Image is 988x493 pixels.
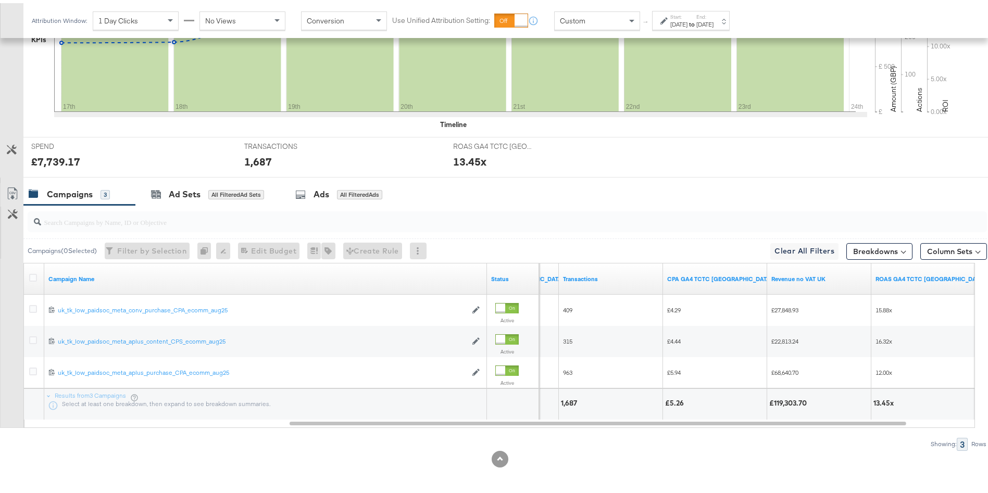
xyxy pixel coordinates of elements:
[876,303,892,311] span: 15.88x
[244,151,272,166] div: 1,687
[771,272,867,280] a: Revenue minus VAT UK
[670,10,687,17] label: Start:
[770,240,839,257] button: Clear All Filters
[453,151,486,166] div: 13.45x
[440,117,467,127] div: Timeline
[696,10,714,17] label: End:
[873,395,897,405] div: 13.45x
[208,187,264,196] div: All Filtered Ad Sets
[930,437,957,445] div: Showing:
[58,334,467,343] a: uk_tk_low_paidsoc_meta_aplus_content_CPS_ecomm_aug25
[31,14,87,21] div: Attribution Window:
[31,151,80,166] div: £7,739.17
[957,435,968,448] div: 3
[941,96,950,109] text: ROI
[48,272,483,280] a: Your campaign name.
[58,303,467,312] a: uk_tk_low_paidsoc_meta_conv_purchase_CPA_ecomm_aug25
[491,272,535,280] a: Shows the current state of your Ad Campaign.
[771,303,798,311] span: £27,848.93
[971,437,987,445] div: Rows
[876,334,892,342] span: 16.32x
[846,240,912,257] button: Breakdowns
[769,395,810,405] div: £119,303.70
[58,365,467,374] div: uk_tk_low_paidsoc_meta_aplus_purchase_CPA_ecomm_aug25
[31,138,109,148] span: SPEND
[876,272,985,280] a: ROAS for weekly reporting using GA4 data and TCTC
[453,138,531,148] span: ROAS GA4 TCTC [GEOGRAPHIC_DATA]
[670,17,687,26] div: [DATE]
[101,187,110,196] div: 3
[560,13,585,22] span: Custom
[563,303,572,311] span: 409
[563,272,659,280] a: Transactions - The total number of transactions
[244,138,322,148] span: TRANSACTIONS
[169,185,201,197] div: Ad Sets
[495,314,519,321] label: Active
[641,18,651,21] span: ↑
[667,272,772,280] a: CPA using total cost to client and GA4
[920,240,987,257] button: Column Sets
[771,334,798,342] span: £22,813.24
[876,365,892,373] span: 12.00x
[563,365,572,373] span: 963
[774,242,834,255] span: Clear All Filters
[561,395,580,405] div: 1,687
[205,13,236,22] span: No Views
[563,334,572,342] span: 315
[31,32,46,42] div: KPIs
[665,395,687,405] div: £5.26
[889,63,898,109] text: Amount (GBP)
[98,13,138,22] span: 1 Day Clicks
[667,334,681,342] span: £4.44
[495,345,519,352] label: Active
[28,243,97,252] div: Campaigns ( 0 Selected)
[915,84,924,109] text: Actions
[337,187,382,196] div: All Filtered Ads
[696,17,714,26] div: [DATE]
[58,365,467,374] a: uk_tk_low_paidsoc_meta_aplus_purchase_CPA_ecomm_aug25
[314,185,329,197] div: Ads
[667,365,681,373] span: £5.94
[47,185,93,197] div: Campaigns
[197,239,216,256] div: 0
[771,365,798,373] span: £68,640.70
[687,17,696,25] strong: to
[392,12,490,22] label: Use Unified Attribution Setting:
[495,376,519,383] label: Active
[307,13,344,22] span: Conversion
[667,303,681,311] span: £4.29
[41,205,899,225] input: Search Campaigns by Name, ID or Objective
